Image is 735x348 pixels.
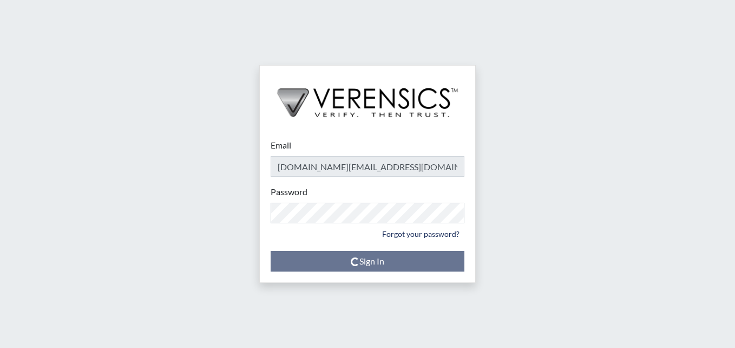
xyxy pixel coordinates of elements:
[377,225,464,242] a: Forgot your password?
[271,139,291,152] label: Email
[271,251,464,272] button: Sign In
[260,66,475,128] img: logo-wide-black.2aad4157.png
[271,156,464,177] input: Email
[271,185,307,198] label: Password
